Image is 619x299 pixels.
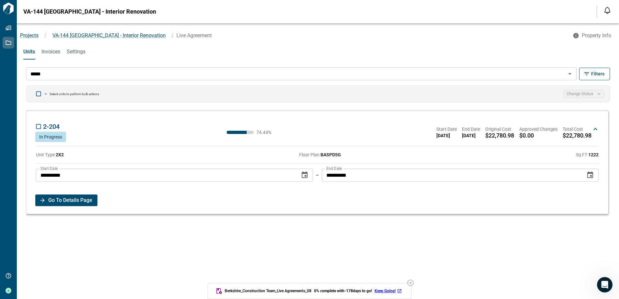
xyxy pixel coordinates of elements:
[485,126,514,132] span: Original Cost
[50,92,99,96] p: Select units to perform bulk actions
[33,116,602,142] div: 2-204In Progress74.44%Start Date[DATE]End Date[DATE]Original Cost$22,780.98Approved Changes$0.00T...
[41,49,60,55] span: Invoices
[436,126,457,132] span: Start Date
[462,126,480,132] span: End Date
[375,288,403,293] a: Keep Going!
[256,130,276,135] span: 74.44 %
[17,32,569,39] nav: breadcrumb
[582,32,611,39] span: Property Info
[321,152,341,157] strong: BASPD5G
[576,152,599,157] span: Sq FT
[519,132,534,139] span: $0.00
[436,132,457,139] span: [DATE]
[23,8,156,15] span: VA-144 [GEOGRAPHIC_DATA] - Interior Renovation
[40,166,58,171] label: Start Date
[43,123,60,130] span: 2-204
[485,132,514,139] span: $22,780.98
[23,49,35,55] span: Units
[563,132,591,139] span: $22,780.98
[591,71,604,77] span: Filters
[597,277,613,293] iframe: Intercom live chat
[563,126,591,132] span: Total Cost
[39,134,62,139] span: In Progress
[48,194,92,206] span: Go To Details Page
[565,69,574,78] button: Open
[588,152,599,157] strong: 1222
[602,5,613,16] button: Open notification feed
[299,152,341,157] span: Floor Plan
[314,288,372,293] span: 0 % complete with -178 days to go!
[20,32,39,39] a: Projects
[519,126,557,132] span: Approved Changes
[36,152,64,157] span: Unit Type
[225,288,311,293] span: Berkshire_Construction Team_Live Agreements_08
[56,152,64,157] strong: 2X2
[52,32,166,39] span: VA-144 [GEOGRAPHIC_DATA] - Interior Renovation
[579,68,610,80] button: Filters
[17,44,619,60] div: base tabs
[326,166,342,171] label: End Date
[176,32,212,39] span: Live Agreement
[462,132,480,139] span: [DATE]
[316,172,319,179] p: –
[67,49,85,55] span: Settings
[35,194,97,206] button: Go To Details Page
[569,30,616,41] button: Property Info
